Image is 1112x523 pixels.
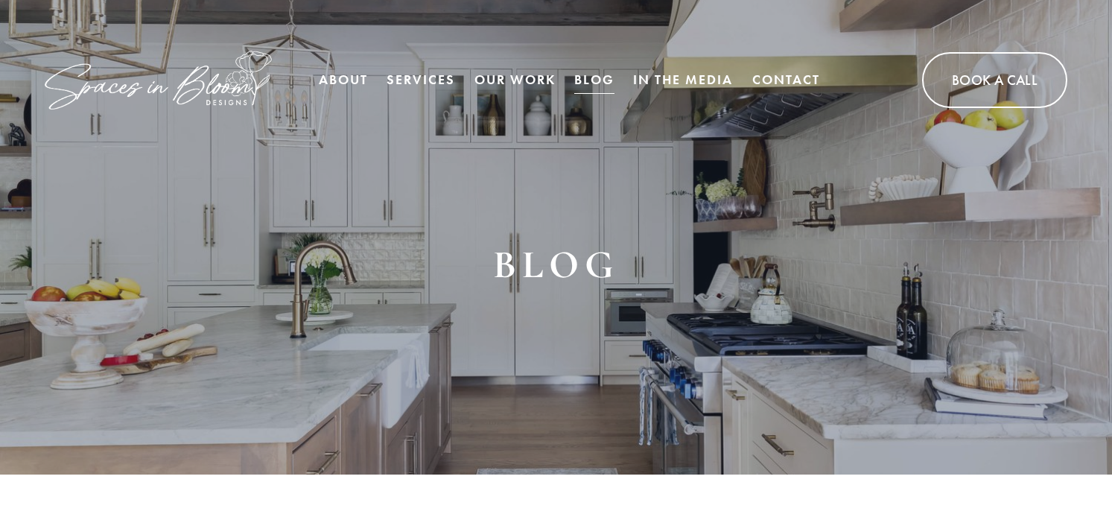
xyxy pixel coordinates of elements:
span: Services [387,66,455,94]
a: In the Media [633,65,733,95]
h1: BLOG [448,238,665,291]
a: Our Work [474,65,556,95]
a: Blog [574,65,614,95]
a: folder dropdown [387,65,455,95]
a: Contact [752,65,820,95]
a: Book A Call [922,52,1067,108]
a: About [319,65,368,95]
img: Spaces in Bloom Designs [45,51,272,110]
